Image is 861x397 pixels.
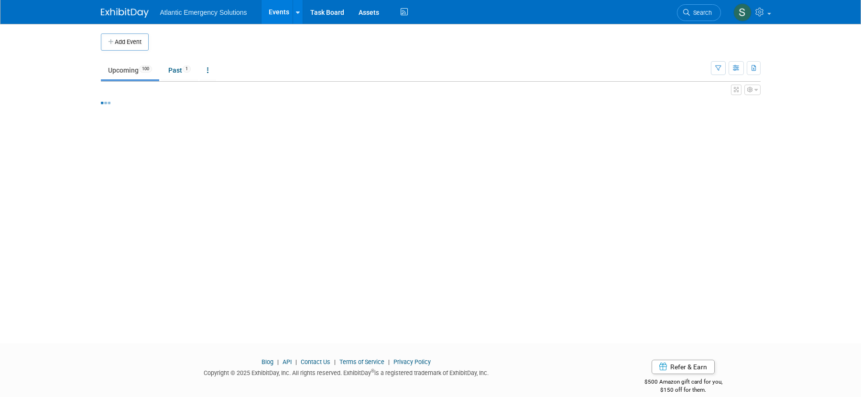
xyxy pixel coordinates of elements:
img: Stephanie Hood [733,3,752,21]
img: loading... [101,102,110,104]
a: Contact Us [301,358,330,365]
img: ExhibitDay [101,8,149,18]
div: Copyright © 2025 ExhibitDay, Inc. All rights reserved. ExhibitDay is a registered trademark of Ex... [101,366,592,377]
div: $500 Amazon gift card for you, [606,372,761,394]
span: 100 [139,65,152,73]
a: Search [677,4,721,21]
a: Privacy Policy [393,358,431,365]
div: $150 off for them. [606,386,761,394]
span: 1 [183,65,191,73]
span: | [386,358,392,365]
a: Refer & Earn [652,360,715,374]
a: Past1 [161,61,198,79]
span: | [275,358,281,365]
span: | [332,358,338,365]
span: | [293,358,299,365]
a: API [283,358,292,365]
a: Upcoming100 [101,61,159,79]
sup: ® [371,368,374,374]
span: Search [690,9,712,16]
a: Terms of Service [339,358,384,365]
span: Atlantic Emergency Solutions [160,9,247,16]
a: Blog [262,358,273,365]
button: Add Event [101,33,149,51]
